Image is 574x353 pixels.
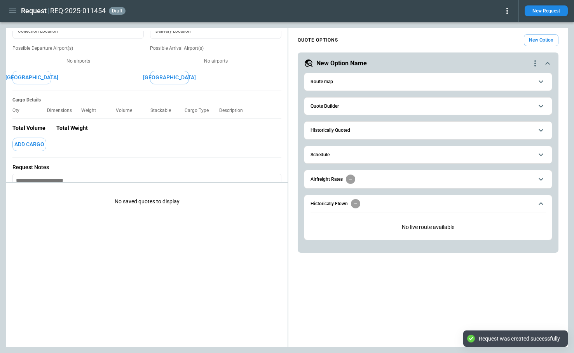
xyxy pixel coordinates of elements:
[219,108,249,114] p: Description
[311,195,546,213] button: Historically Flown
[311,152,330,157] h6: Schedule
[6,186,288,217] p: No saved quotes to display
[47,108,78,114] p: Dimensions
[49,125,50,131] p: -
[311,79,333,84] h6: Route map
[150,58,281,65] p: No airports
[530,59,540,68] div: quote-option-actions
[311,128,350,133] h6: Historically Quoted
[185,108,215,114] p: Cargo Type
[311,170,546,188] button: Airfreight Rates
[525,5,568,16] button: New Request
[56,125,88,131] p: Total Weight
[81,108,102,114] p: Weight
[12,125,45,131] p: Total Volume
[21,6,47,16] h1: Request
[311,177,343,182] h6: Airfreight Rates
[50,6,106,16] h2: REQ-2025-011454
[12,164,281,171] p: Request Notes
[116,108,138,114] p: Volume
[311,73,546,91] button: Route map
[524,34,558,46] button: New Option
[311,98,546,115] button: Quote Builder
[12,58,144,65] p: No airports
[12,45,144,52] p: Possible Departure Airport(s)
[311,218,546,237] div: Historically Flown
[12,97,281,103] h6: Cargo Details
[12,138,46,151] button: Add Cargo
[91,125,92,131] p: -
[288,31,568,256] div: scrollable content
[150,71,189,84] button: [GEOGRAPHIC_DATA]
[110,8,124,14] span: draft
[12,108,26,114] p: Qty
[316,59,367,68] h5: New Option Name
[311,146,546,164] button: Schedule
[311,122,546,139] button: Historically Quoted
[150,45,281,52] p: Possible Arrival Airport(s)
[479,335,560,342] div: Request was created successfully
[150,108,177,114] p: Stackable
[311,104,339,109] h6: Quote Builder
[311,201,348,206] h6: Historically Flown
[298,38,338,42] h4: QUOTE OPTIONS
[311,218,546,237] p: No live route available
[12,71,51,84] button: [GEOGRAPHIC_DATA]
[304,59,552,68] button: New Option Namequote-option-actions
